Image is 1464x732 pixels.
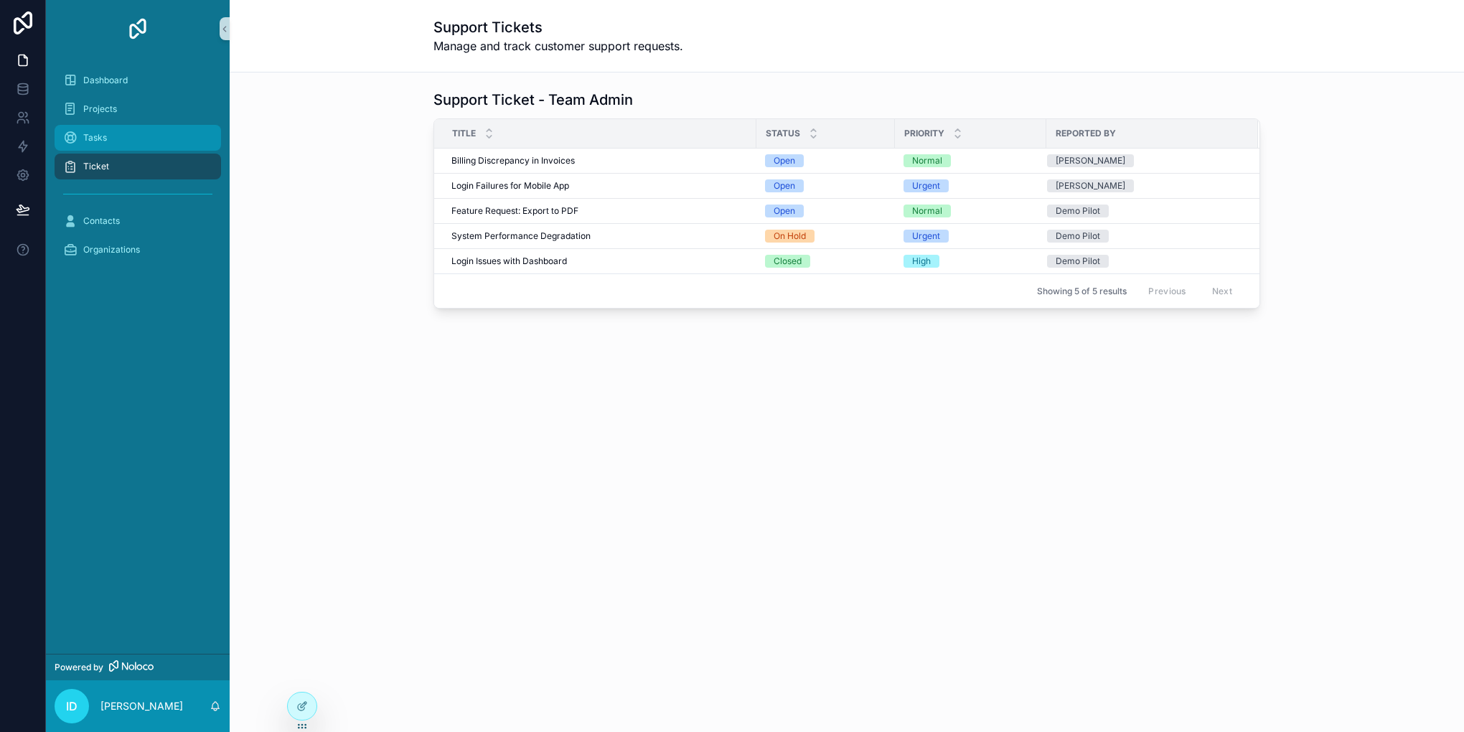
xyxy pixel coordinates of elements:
div: Demo Pilot [1056,205,1100,217]
span: System Performance Degradation [451,230,591,242]
a: Normal [904,154,1038,167]
a: Feature Request: Export to PDF [451,205,748,217]
a: Login Issues with Dashboard [451,255,748,267]
span: Billing Discrepancy in Invoices [451,155,575,166]
a: Normal [904,205,1038,217]
div: scrollable content [46,57,230,281]
a: Contacts [55,208,221,234]
a: On Hold [765,230,886,243]
span: Login Failures for Mobile App [451,180,569,192]
a: High [904,255,1038,268]
p: [PERSON_NAME] [100,699,183,713]
div: Urgent [912,179,940,192]
a: Demo Pilot [1047,255,1241,268]
a: Urgent [904,179,1038,192]
h1: Support Tickets [433,17,683,37]
span: Organizations [83,244,140,255]
div: High [912,255,931,268]
span: Reported By [1056,128,1116,139]
a: Urgent [904,230,1038,243]
a: Demo Pilot [1047,230,1241,243]
a: Billing Discrepancy in Invoices [451,155,748,166]
a: Tasks [55,125,221,151]
span: Dashboard [83,75,128,86]
span: Ticket [83,161,109,172]
a: [PERSON_NAME] [1047,154,1241,167]
a: Powered by [46,654,230,680]
div: [PERSON_NAME] [1056,154,1125,167]
a: Open [765,154,886,167]
div: Open [774,154,795,167]
div: Demo Pilot [1056,255,1100,268]
div: Open [774,205,795,217]
span: Title [452,128,476,139]
span: Status [766,128,800,139]
a: Open [765,179,886,192]
a: Closed [765,255,886,268]
div: [PERSON_NAME] [1056,179,1125,192]
a: Ticket [55,154,221,179]
span: Manage and track customer support requests. [433,37,683,55]
a: Projects [55,96,221,122]
span: ID [66,698,78,715]
a: Demo Pilot [1047,205,1241,217]
a: Login Failures for Mobile App [451,180,748,192]
span: Priority [904,128,944,139]
div: Closed [774,255,802,268]
a: Dashboard [55,67,221,93]
div: Demo Pilot [1056,230,1100,243]
a: [PERSON_NAME] [1047,179,1241,192]
span: Contacts [83,215,120,227]
span: Login Issues with Dashboard [451,255,567,267]
span: Showing 5 of 5 results [1037,286,1127,297]
div: Open [774,179,795,192]
div: Urgent [912,230,940,243]
span: Tasks [83,132,107,144]
div: On Hold [774,230,806,243]
h1: Support Ticket - Team Admin [433,90,633,110]
img: App logo [126,17,149,40]
a: Organizations [55,237,221,263]
div: Normal [912,154,942,167]
a: Open [765,205,886,217]
span: Feature Request: Export to PDF [451,205,578,217]
a: System Performance Degradation [451,230,748,242]
div: Normal [912,205,942,217]
span: Projects [83,103,117,115]
span: Powered by [55,662,103,673]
